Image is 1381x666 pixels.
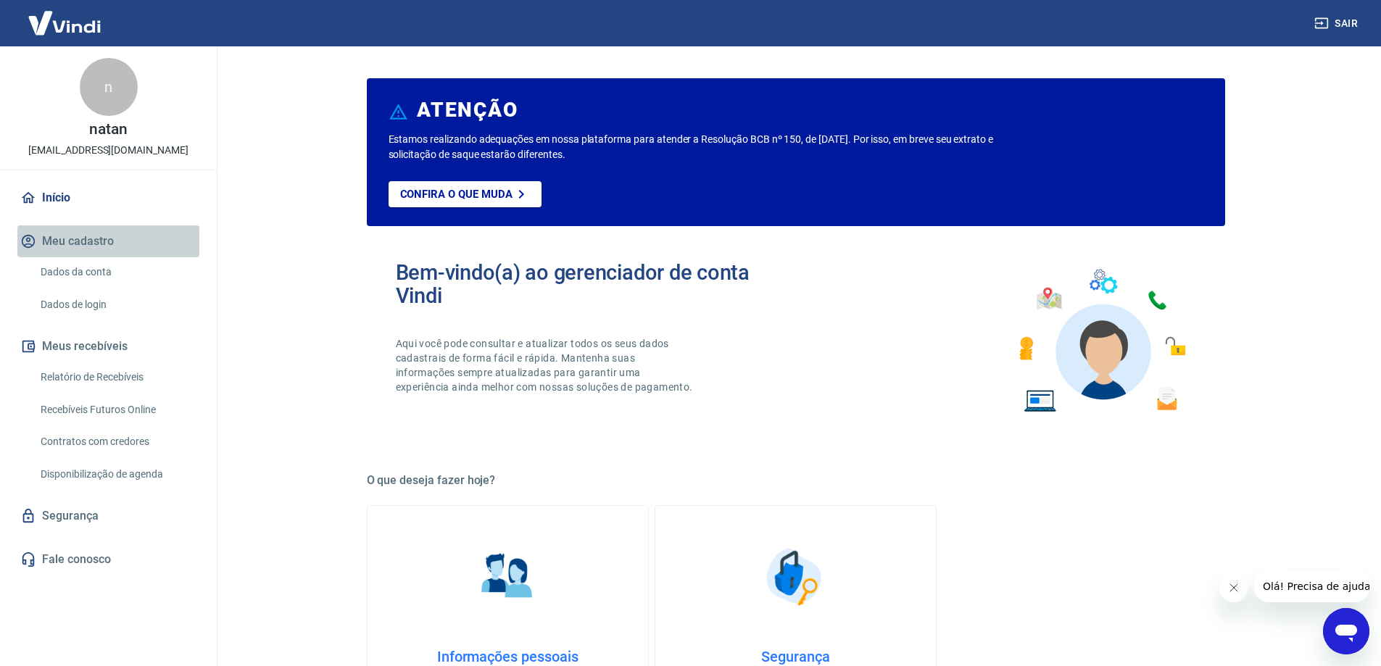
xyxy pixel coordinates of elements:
h5: O que deseja fazer hoje? [367,473,1225,488]
a: Segurança [17,500,199,532]
a: Dados da conta [35,257,199,287]
img: Imagem de um avatar masculino com diversos icones exemplificando as funcionalidades do gerenciado... [1006,261,1196,421]
iframe: Botão para abrir a janela de mensagens [1323,608,1369,654]
a: Confira o que muda [389,181,542,207]
span: Olá! Precisa de ajuda? [9,10,122,22]
iframe: Fechar mensagem [1219,573,1248,602]
button: Meus recebíveis [17,330,199,362]
a: Contratos com credores [35,427,199,457]
h6: ATENÇÃO [417,103,518,117]
h4: Informações pessoais [391,648,625,665]
p: Estamos realizando adequações em nossa plataforma para atender a Resolução BCB nº 150, de [DATE].... [389,132,1040,162]
p: Aqui você pode consultar e atualizar todos os seus dados cadastrais de forma fácil e rápida. Mant... [396,336,696,394]
a: Fale conosco [17,544,199,575]
a: Dados de login [35,290,199,320]
button: Meu cadastro [17,225,199,257]
p: Confira o que muda [400,188,513,201]
h4: Segurança [679,648,913,665]
p: natan [89,122,128,137]
iframe: Mensagem da empresa [1254,570,1369,602]
a: Recebíveis Futuros Online [35,395,199,425]
div: n [80,58,138,116]
a: Relatório de Recebíveis [35,362,199,392]
a: Início [17,182,199,214]
img: Vindi [17,1,112,45]
h2: Bem-vindo(a) ao gerenciador de conta Vindi [396,261,796,307]
p: [EMAIL_ADDRESS][DOMAIN_NAME] [28,143,188,158]
img: Segurança [759,541,831,613]
img: Informações pessoais [471,541,544,613]
a: Disponibilização de agenda [35,459,199,489]
button: Sair [1311,10,1364,37]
